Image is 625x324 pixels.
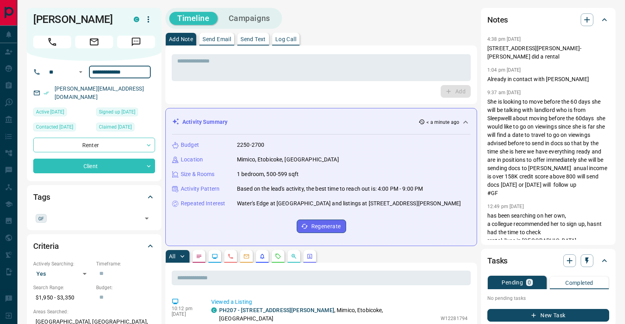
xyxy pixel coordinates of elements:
[33,267,92,280] div: Yes
[96,260,155,267] p: Timeframe:
[275,36,296,42] p: Log Call
[33,284,92,291] p: Search Range:
[33,159,155,173] div: Client
[181,199,225,208] p: Repeated Interest
[487,98,609,197] p: She is looking to move before the 60 days she will be talking with landlord who is from Sleepwell...
[221,12,278,25] button: Campaigns
[33,188,155,207] div: Tags
[36,108,64,116] span: Active [DATE]
[307,253,313,260] svg: Agent Actions
[96,123,155,134] div: Wed Jun 18 2025
[172,115,470,129] div: Activity Summary< a minute ago
[441,315,468,322] p: W12281794
[291,253,297,260] svg: Opportunities
[75,36,113,48] span: Email
[33,240,59,252] h2: Criteria
[487,204,524,209] p: 12:49 pm [DATE]
[227,253,234,260] svg: Calls
[219,306,437,323] p: , Mimico, Etobicoke, [GEOGRAPHIC_DATA]
[237,141,264,149] p: 2250-2700
[55,85,144,100] a: [PERSON_NAME][EMAIL_ADDRESS][DOMAIN_NAME]
[33,108,92,119] div: Wed Aug 13 2025
[528,280,531,285] p: 0
[134,17,139,22] div: condos.ca
[426,119,459,126] p: < a minute ago
[487,10,609,29] div: Notes
[181,155,203,164] p: Location
[33,123,92,134] div: Wed Jun 18 2025
[297,220,346,233] button: Regenerate
[487,254,508,267] h2: Tasks
[211,298,468,306] p: Viewed a Listing
[243,253,250,260] svg: Emails
[487,309,609,322] button: New Task
[487,292,609,304] p: No pending tasks
[33,13,122,26] h1: [PERSON_NAME]
[502,280,523,285] p: Pending
[219,307,334,313] a: PH207 - [STREET_ADDRESS][PERSON_NAME]
[487,251,609,270] div: Tasks
[33,308,155,315] p: Areas Searched:
[76,67,85,77] button: Open
[211,307,217,313] div: condos.ca
[33,138,155,152] div: Renter
[169,12,218,25] button: Timeline
[182,118,227,126] p: Activity Summary
[259,253,265,260] svg: Listing Alerts
[141,213,152,224] button: Open
[44,90,49,96] svg: Email Verified
[487,44,609,61] p: [STREET_ADDRESS][PERSON_NAME]- [PERSON_NAME] did a rental
[169,36,193,42] p: Add Note
[487,36,521,42] p: 4:38 pm [DATE]
[212,253,218,260] svg: Lead Browsing Activity
[275,253,281,260] svg: Requests
[99,123,132,131] span: Claimed [DATE]
[487,13,508,26] h2: Notes
[565,280,593,286] p: Completed
[33,36,71,48] span: Call
[169,254,175,259] p: All
[33,291,92,304] p: $1,950 - $3,350
[241,36,266,42] p: Send Text
[237,199,461,208] p: Water's Edge at [GEOGRAPHIC_DATA] and listings at [STREET_ADDRESS][PERSON_NAME]
[33,260,92,267] p: Actively Searching:
[117,36,155,48] span: Message
[172,311,199,317] p: [DATE]
[181,185,220,193] p: Activity Pattern
[487,90,521,95] p: 9:37 am [DATE]
[203,36,231,42] p: Send Email
[33,237,155,256] div: Criteria
[33,191,50,203] h2: Tags
[99,108,135,116] span: Signed up [DATE]
[181,141,199,149] p: Budget
[196,253,202,260] svg: Notes
[487,75,609,83] p: Already in contact with [PERSON_NAME]
[38,214,44,222] span: GF
[237,170,299,178] p: 1 bedroom, 500-599 sqft
[96,108,155,119] div: Mon Jun 16 2025
[487,67,521,73] p: 1:04 pm [DATE]
[96,284,155,291] p: Budget:
[237,155,339,164] p: Mimico, Etobicoke, [GEOGRAPHIC_DATA]
[172,306,199,311] p: 10:12 pm
[36,123,73,131] span: Contacted [DATE]
[181,170,215,178] p: Size & Rooms
[237,185,423,193] p: Based on the lead's activity, the best time to reach out is: 4:00 PM - 9:00 PM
